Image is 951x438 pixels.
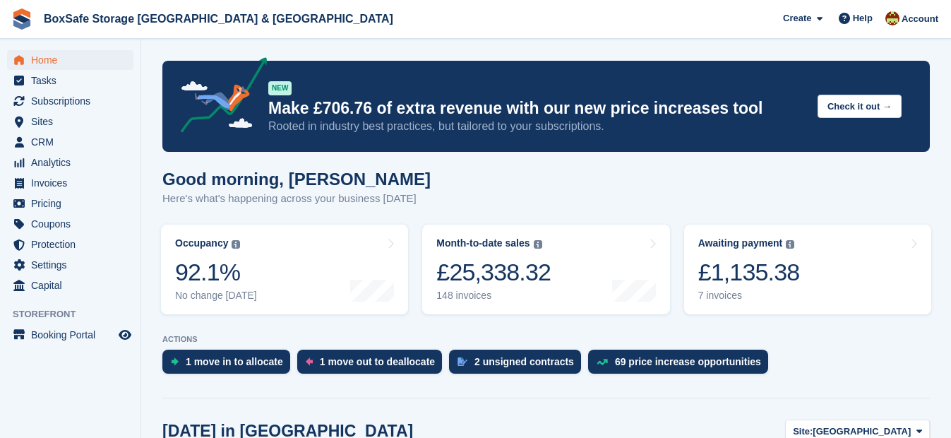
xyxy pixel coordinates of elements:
[457,357,467,366] img: contract_signature_icon-13c848040528278c33f63329250d36e43548de30e8caae1d1a13099fd9432cc5.svg
[13,307,140,321] span: Storefront
[232,240,240,249] img: icon-info-grey-7440780725fd019a000dd9b08b2336e03edf1995a4989e88bcd33f0948082b44.svg
[268,98,806,119] p: Make £706.76 of extra revenue with our new price increases tool
[31,194,116,213] span: Pricing
[7,325,133,345] a: menu
[268,119,806,134] p: Rooted in industry best practices, but tailored to your subscriptions.
[7,112,133,131] a: menu
[7,276,133,295] a: menu
[175,237,228,249] div: Occupancy
[7,255,133,275] a: menu
[436,237,530,249] div: Month-to-date sales
[162,350,297,381] a: 1 move in to allocate
[31,276,116,295] span: Capital
[7,132,133,152] a: menu
[31,255,116,275] span: Settings
[306,357,313,366] img: move_outs_to_deallocate_icon-f764333ba52eb49d3ac5e1228854f67142a1ed5810a6f6cc68b1a99e826820c5.svg
[436,258,551,287] div: £25,338.32
[31,112,116,131] span: Sites
[320,356,435,367] div: 1 move out to deallocate
[268,81,292,95] div: NEW
[588,350,775,381] a: 69 price increase opportunities
[297,350,449,381] a: 1 move out to deallocate
[31,91,116,111] span: Subscriptions
[161,225,408,314] a: Occupancy 92.1% No change [DATE]
[7,214,133,234] a: menu
[175,290,257,302] div: No change [DATE]
[31,235,116,254] span: Protection
[175,258,257,287] div: 92.1%
[534,240,542,249] img: icon-info-grey-7440780725fd019a000dd9b08b2336e03edf1995a4989e88bcd33f0948082b44.svg
[698,237,783,249] div: Awaiting payment
[474,356,574,367] div: 2 unsigned contracts
[449,350,588,381] a: 2 unsigned contracts
[31,214,116,234] span: Coupons
[786,240,794,249] img: icon-info-grey-7440780725fd019a000dd9b08b2336e03edf1995a4989e88bcd33f0948082b44.svg
[853,11,873,25] span: Help
[162,170,431,189] h1: Good morning, [PERSON_NAME]
[818,95,902,118] button: Check it out →
[783,11,811,25] span: Create
[162,335,930,344] p: ACTIONS
[7,153,133,172] a: menu
[31,325,116,345] span: Booking Portal
[615,356,761,367] div: 69 price increase opportunities
[7,91,133,111] a: menu
[7,173,133,193] a: menu
[186,356,283,367] div: 1 move in to allocate
[902,12,938,26] span: Account
[31,132,116,152] span: CRM
[698,290,800,302] div: 7 invoices
[7,50,133,70] a: menu
[38,7,399,30] a: BoxSafe Storage [GEOGRAPHIC_DATA] & [GEOGRAPHIC_DATA]
[31,71,116,90] span: Tasks
[171,357,179,366] img: move_ins_to_allocate_icon-fdf77a2bb77ea45bf5b3d319d69a93e2d87916cf1d5bf7949dd705db3b84f3ca.svg
[31,173,116,193] span: Invoices
[698,258,800,287] div: £1,135.38
[422,225,669,314] a: Month-to-date sales £25,338.32 148 invoices
[7,194,133,213] a: menu
[436,290,551,302] div: 148 invoices
[31,153,116,172] span: Analytics
[116,326,133,343] a: Preview store
[885,11,899,25] img: Kim
[7,235,133,254] a: menu
[31,50,116,70] span: Home
[11,8,32,30] img: stora-icon-8386f47178a22dfd0bd8f6a31ec36ba5ce8667c1dd55bd0f319d3a0aa187defe.svg
[597,359,608,365] img: price_increase_opportunities-93ffe204e8149a01c8c9dc8f82e8f89637d9d84a8eef4429ea346261dce0b2c0.svg
[162,191,431,207] p: Here's what's happening across your business [DATE]
[684,225,931,314] a: Awaiting payment £1,135.38 7 invoices
[7,71,133,90] a: menu
[169,57,268,138] img: price-adjustments-announcement-icon-8257ccfd72463d97f412b2fc003d46551f7dbcb40ab6d574587a9cd5c0d94...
